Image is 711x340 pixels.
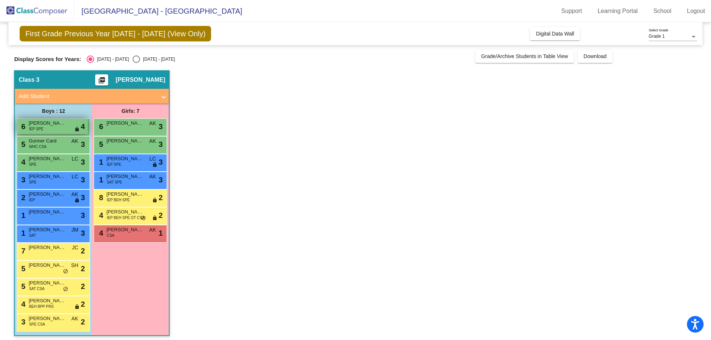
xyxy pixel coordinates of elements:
mat-panel-title: Add Student [19,92,156,101]
div: [DATE] - [DATE] [94,56,129,63]
span: 5 [19,140,25,148]
span: 3 [158,121,163,132]
span: LC [150,155,156,163]
span: [PERSON_NAME] [29,315,66,322]
span: SPE [29,179,36,185]
span: 3 [19,176,25,184]
div: Girls: 7 [92,104,169,118]
span: [PERSON_NAME] [29,262,66,269]
span: [GEOGRAPHIC_DATA] - [GEOGRAPHIC_DATA] [74,5,242,17]
button: Grade/Archive Students in Table View [475,50,574,63]
span: AK [71,315,79,323]
mat-icon: picture_as_pdf [97,77,106,87]
span: 1 [158,228,163,239]
span: 4 [97,211,103,219]
span: IEP SPE [107,162,121,167]
span: 2 [81,281,85,292]
a: Learning Portal [592,5,644,17]
span: 3 [81,174,85,185]
span: JM [71,226,79,234]
span: 4 [81,121,85,132]
span: [PERSON_NAME] [116,76,165,84]
span: 5 [97,140,103,148]
span: Display Scores for Years: [14,56,81,63]
span: 4 [19,158,25,166]
span: First Grade Previous Year [DATE] - [DATE] (View Only) [20,26,211,41]
span: lock [74,198,80,203]
span: 2 [19,193,25,202]
span: LC [72,173,79,181]
span: 3 [158,139,163,150]
span: 5 [19,282,25,290]
span: Class 3 [19,76,39,84]
span: [PERSON_NAME] [29,119,66,127]
span: 5 [19,265,25,273]
span: Grade 1 [649,34,665,39]
span: 2 [81,316,85,327]
span: [PERSON_NAME] [29,173,66,180]
span: lock [74,127,80,132]
span: IEP BEH SPE [107,197,130,203]
span: [PERSON_NAME] [106,208,143,216]
span: AK [149,137,156,145]
span: [PERSON_NAME] [29,297,66,304]
span: 6 [97,122,103,131]
button: Print Students Details [95,74,108,85]
span: lock [152,198,157,203]
span: AK [149,173,156,181]
span: SPE [29,162,36,167]
span: Digital Data Wall [536,31,574,37]
span: [PERSON_NAME] [106,173,143,180]
span: do_not_disturb_alt [63,286,68,292]
span: SAT [29,233,36,238]
span: SAT CSA [29,286,44,292]
span: [PERSON_NAME] [106,155,143,162]
span: lock [74,304,80,310]
span: 2 [81,245,85,256]
a: Logout [681,5,711,17]
span: 2 [81,263,85,274]
button: Download [578,50,612,63]
span: 3 [81,228,85,239]
span: JC [72,244,78,252]
span: 2 [158,192,163,203]
span: [PERSON_NAME] [106,119,143,127]
a: Support [555,5,588,17]
span: IEP BEH SPE OT CSA [107,215,144,221]
span: 1 [97,158,103,166]
span: BEH BPP PRS [29,304,54,309]
span: CSA [107,233,114,238]
span: IEP [29,197,35,203]
mat-radio-group: Select an option [87,55,175,63]
span: do_not_disturb_alt [63,269,68,275]
span: lock [152,162,157,168]
span: [PERSON_NAME] [106,137,143,145]
span: lock [152,215,157,221]
span: 1 [19,211,25,219]
span: do_not_disturb_alt [141,215,146,221]
span: SH [71,262,78,269]
span: [PERSON_NAME] [29,191,66,198]
span: 4 [19,300,25,308]
span: [PERSON_NAME] [29,155,66,162]
span: LC [72,155,79,163]
span: Download [584,53,607,59]
span: 6 [19,122,25,131]
span: Gunner Card [29,137,66,145]
span: SAT SPE [107,179,122,185]
span: 7 [19,247,25,255]
span: 8 [97,193,103,202]
span: AK [149,119,156,127]
span: [PERSON_NAME] [106,191,143,198]
span: [PERSON_NAME] [106,226,143,233]
span: [PERSON_NAME] [29,244,66,251]
span: 2 [81,299,85,310]
div: [DATE] - [DATE] [140,56,175,63]
span: [PERSON_NAME] [29,208,66,216]
span: AK [149,226,156,234]
a: School [647,5,677,17]
span: 1 [19,229,25,237]
span: AK [71,137,79,145]
span: 3 [158,156,163,168]
span: 3 [81,210,85,221]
